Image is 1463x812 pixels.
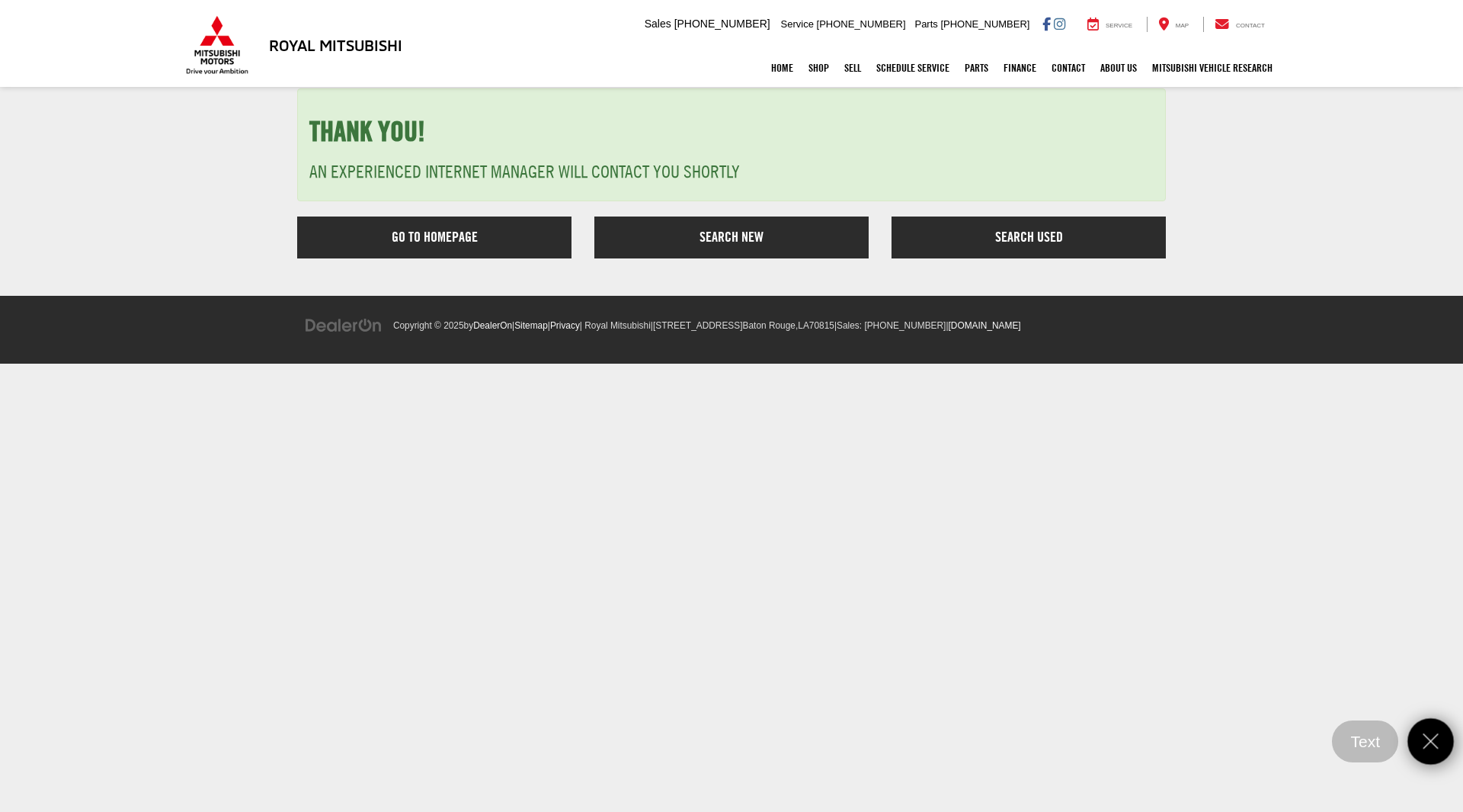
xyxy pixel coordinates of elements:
span: Sales: [837,320,862,331]
span: Contact [1236,22,1265,29]
a: Schedule Service: Opens in a new tab [869,49,957,87]
span: Copyright © 2025 [393,320,464,331]
span: LA [798,320,809,331]
a: Parts: Opens in a new tab [957,49,996,87]
span: | [651,320,834,331]
a: Service [1076,17,1144,32]
section: Links that go to a new page. [297,217,1166,264]
a: DealerOn [305,319,383,331]
a: Finance [996,49,1044,87]
span: 70815 [809,320,834,331]
img: b=99784818 [1,371,2,372]
span: Baton Rouge, [743,320,799,331]
span: | [946,320,1020,331]
a: Map [1147,17,1200,32]
span: [PHONE_NUMBER] [864,320,946,331]
span: Map [1176,22,1189,29]
span: [PHONE_NUMBER] [940,18,1029,30]
span: Service [781,18,814,30]
a: Privacy [550,320,580,331]
span: | Royal Mitsubishi [580,320,651,331]
span: [PHONE_NUMBER] [674,18,770,30]
a: [DOMAIN_NAME] [949,320,1021,331]
h3: Royal Mitsubishi [269,37,402,53]
a: Mitsubishi Vehicle Research [1144,49,1280,87]
span: Service [1106,22,1132,29]
a: Close [1407,718,1454,765]
span: by [464,320,512,331]
a: Contact [1044,49,1093,87]
span: [PHONE_NUMBER] [817,18,906,30]
span: Sales [645,18,671,30]
span: Parts [914,18,937,30]
span: [STREET_ADDRESS] [653,320,743,331]
img: DealerOn [305,317,383,334]
a: About Us [1093,49,1144,87]
a: DealerOn Home Page [473,320,512,331]
iframe: Chat window [1086,164,1463,713]
h3: An experienced Internet Manager will contact you shortly [309,162,1154,181]
a: Home [764,49,801,87]
a: Search Used [892,217,1166,258]
a: Sell [837,49,869,87]
span: | [548,320,580,331]
a: Contact [1203,17,1276,32]
span: | [834,320,946,331]
a: Sitemap [514,320,548,331]
strong: Thank You! [309,114,425,147]
a: Facebook: Click to visit our Facebook page [1042,18,1051,30]
a: Go to Homepage [297,217,571,258]
span: | [512,320,548,331]
a: Instagram: Click to visit our Instagram page [1054,18,1065,30]
img: Mitsubishi [183,15,251,75]
a: Search New [594,217,869,258]
a: Shop [801,49,837,87]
